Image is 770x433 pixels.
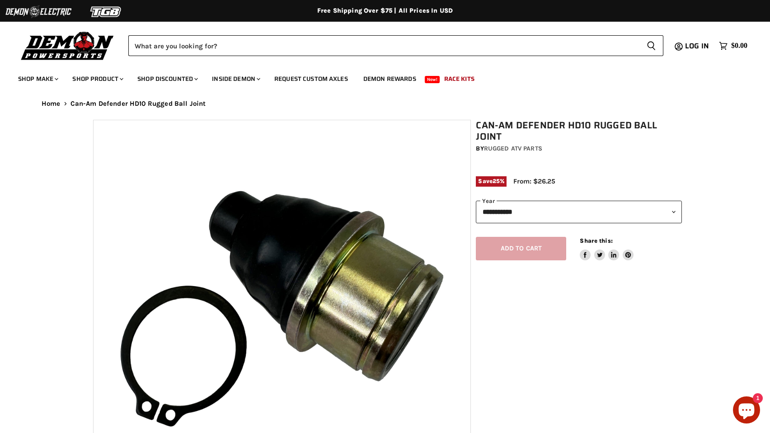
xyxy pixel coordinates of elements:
img: TGB Logo 2 [72,3,140,20]
select: year [476,201,682,223]
input: Search [128,35,639,56]
span: Can-Am Defender HD10 Rugged Ball Joint [70,100,206,108]
h1: Can-Am Defender HD10 Rugged Ball Joint [476,120,682,142]
span: 25 [493,178,500,184]
a: Rugged ATV Parts [484,145,542,152]
button: Search [639,35,663,56]
a: Demon Rewards [357,70,423,88]
a: Request Custom Axles [268,70,355,88]
a: Race Kits [437,70,481,88]
nav: Breadcrumbs [23,100,747,108]
span: Log in [685,40,709,52]
a: $0.00 [714,39,752,52]
a: Home [42,100,61,108]
a: Shop Make [11,70,64,88]
a: Log in [681,42,714,50]
ul: Main menu [11,66,745,88]
div: by [476,144,682,154]
div: Free Shipping Over $75 | All Prices In USD [23,7,747,15]
span: Save % [476,176,507,186]
span: $0.00 [731,42,747,50]
a: Shop Discounted [131,70,203,88]
span: New! [425,76,440,83]
a: Inside Demon [205,70,266,88]
span: From: $26.25 [513,177,555,185]
aside: Share this: [580,237,634,261]
img: Demon Powersports [18,29,117,61]
img: Demon Electric Logo 2 [5,3,72,20]
span: Share this: [580,237,612,244]
form: Product [128,35,663,56]
inbox-online-store-chat: Shopify online store chat [730,396,763,426]
a: Shop Product [66,70,129,88]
